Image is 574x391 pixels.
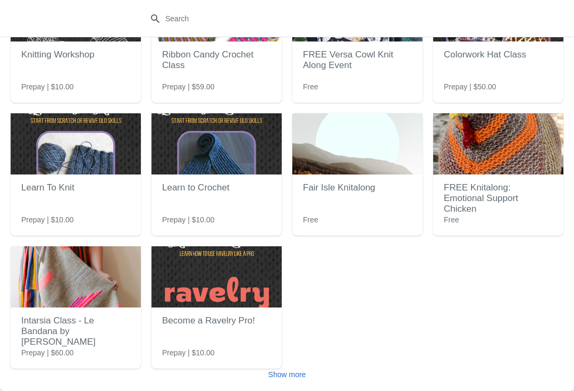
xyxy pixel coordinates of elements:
[444,214,459,225] span: Free
[21,44,130,65] h2: Knitting Workshop
[21,347,74,358] span: Prepay | $60.00
[444,81,496,92] span: Prepay | $50.00
[21,81,74,92] span: Prepay | $10.00
[444,44,553,65] h2: Colorwork Hat Class
[162,44,271,76] h2: Ribbon Candy Crochet Class
[11,246,141,307] img: Intarsia Class - Le Bandana by Aimée Gille
[303,81,318,92] span: Free
[303,177,412,198] h2: Fair Isle Knitalong
[21,310,130,353] h2: Intarsia Class - Le Bandana by [PERSON_NAME]
[162,81,215,92] span: Prepay | $59.00
[21,214,74,225] span: Prepay | $10.00
[268,370,306,379] span: Show more
[444,177,553,220] h2: FREE Knitalong: Emotional Support Chicken
[433,113,563,174] img: FREE Knitalong: Emotional Support Chicken
[151,246,282,307] img: Become a Ravelry Pro!
[162,214,215,225] span: Prepay | $10.00
[303,214,318,225] span: Free
[162,177,271,198] h2: Learn to Crochet
[11,113,141,174] img: Learn To Knit
[292,113,423,174] img: Fair Isle Knitalong
[162,347,215,358] span: Prepay | $10.00
[162,310,271,331] h2: Become a Ravelry Pro!
[165,9,430,28] input: Search
[303,44,412,76] h2: FREE Versa Cowl Knit Along Event
[21,177,130,198] h2: Learn To Knit
[264,365,310,384] button: Show more
[151,113,282,174] img: Learn to Crochet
